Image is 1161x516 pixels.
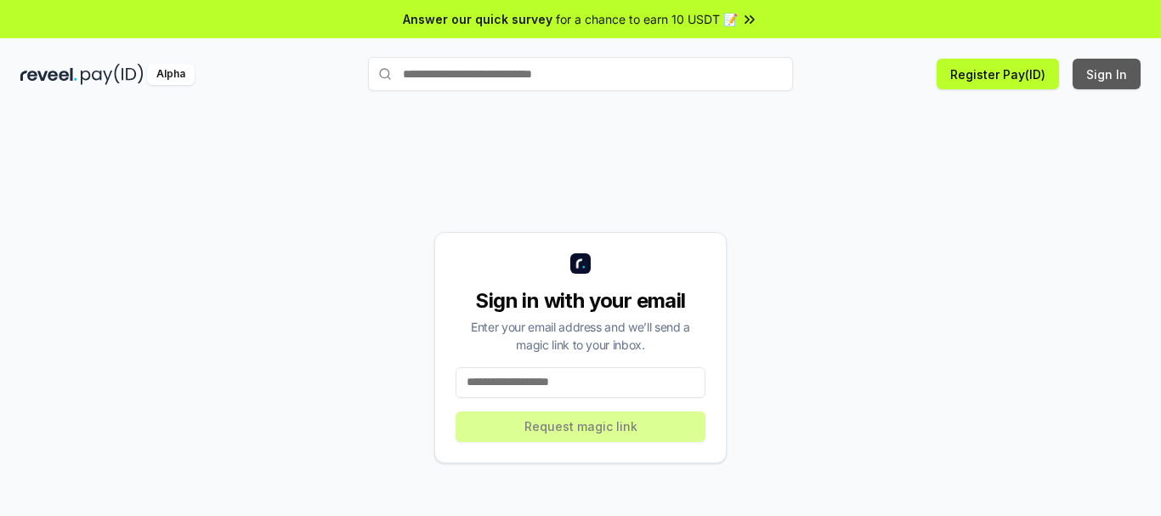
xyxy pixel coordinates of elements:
div: Sign in with your email [456,287,705,315]
button: Register Pay(ID) [937,59,1059,89]
img: logo_small [570,253,591,274]
span: for a chance to earn 10 USDT 📝 [556,10,738,28]
div: Enter your email address and we’ll send a magic link to your inbox. [456,318,705,354]
span: Answer our quick survey [403,10,552,28]
button: Sign In [1073,59,1141,89]
img: pay_id [81,64,144,85]
div: Alpha [147,64,195,85]
img: reveel_dark [20,64,77,85]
